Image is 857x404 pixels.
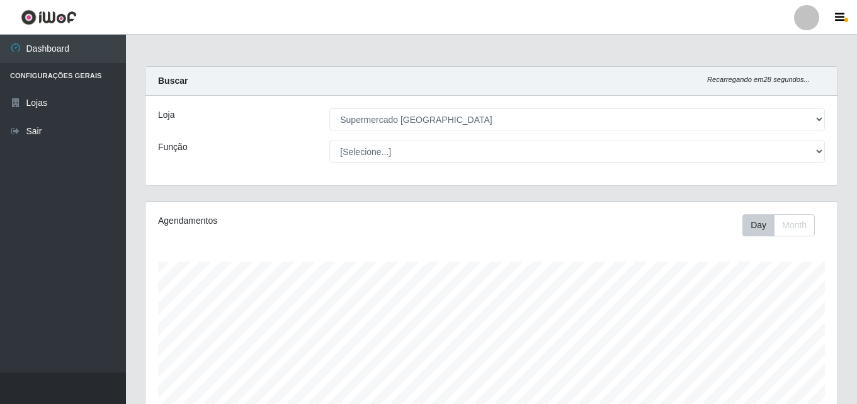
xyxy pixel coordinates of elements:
[707,76,810,83] i: Recarregando em 28 segundos...
[158,141,188,154] label: Função
[21,9,77,25] img: CoreUI Logo
[742,214,775,236] button: Day
[774,214,815,236] button: Month
[742,214,825,236] div: Toolbar with button groups
[742,214,815,236] div: First group
[158,214,425,228] div: Agendamentos
[158,108,174,122] label: Loja
[158,76,188,86] strong: Buscar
